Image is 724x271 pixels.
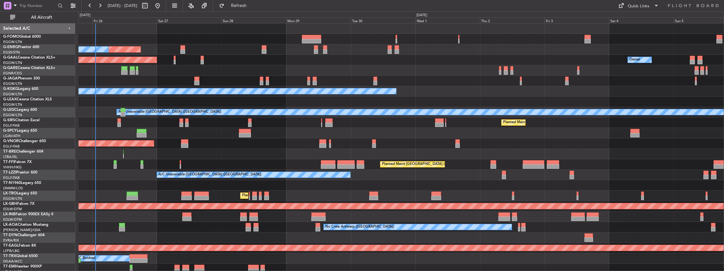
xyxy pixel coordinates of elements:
a: G-LEAXCessna Citation XLS [3,98,52,101]
a: T7-N1960Legacy 650 [3,181,41,185]
a: T7-BREChallenger 604 [3,150,43,154]
a: EGLF/FAB [3,123,20,128]
span: LX-GBH [3,202,17,206]
span: T7-LZZI [3,171,16,174]
div: Owner [629,55,640,65]
span: LX-TRO [3,192,17,195]
div: A/C Unavailable [GEOGRAPHIC_DATA] ([GEOGRAPHIC_DATA]) [118,107,221,117]
button: All Aircraft [7,12,69,22]
a: EGGW/LTN [3,92,22,97]
span: T7-EMI [3,265,16,268]
a: VHHH/HKG [3,165,22,170]
a: LFPB/LBG [3,249,20,253]
div: Thu 2 [480,17,545,23]
a: EGGW/LTN [3,196,22,201]
span: G-VNOR [3,139,19,143]
span: LX-AOA [3,223,18,227]
button: Refresh [216,1,254,11]
a: G-LEGCLegacy 600 [3,108,37,112]
a: EGGW/LTN [3,102,22,107]
a: G-FOMOGlobal 6000 [3,35,41,39]
a: T7-TRXGlobal 6500 [3,254,38,258]
a: G-GAALCessna Citation XLS+ [3,56,55,60]
a: EGSS/STN [3,50,20,55]
span: T7-EAGL [3,244,19,248]
div: Sat 27 [157,17,222,23]
a: G-JAGAPhenom 300 [3,77,40,80]
a: EGGW/LTN [3,113,22,117]
div: Planned Maint [GEOGRAPHIC_DATA] ([GEOGRAPHIC_DATA]) [242,191,342,200]
a: LX-GBHFalcon 7X [3,202,34,206]
span: G-GAAL [3,56,18,60]
span: G-LEGC [3,108,17,112]
a: EGGW/LTN [3,40,22,44]
span: G-SPCY [3,129,17,133]
span: G-GARE [3,66,18,70]
span: T7-BRE [3,150,16,154]
div: A/C Booked [75,254,95,263]
input: Trip Number [19,1,56,10]
a: LX-AOACitation Mustang [3,223,48,227]
a: EGLF/FAB [3,175,20,180]
a: EGGW/LTN [3,60,22,65]
span: G-FOMO [3,35,19,39]
a: G-SIRSCitation Excel [3,118,40,122]
a: G-GARECessna Citation XLS+ [3,66,55,70]
div: Wed 1 [415,17,480,23]
span: G-SIRS [3,118,15,122]
div: Fri 3 [545,17,609,23]
div: Tue 30 [351,17,415,23]
span: G-JAGA [3,77,18,80]
a: LX-TROLegacy 650 [3,192,37,195]
a: G-ENRGPraetor 600 [3,45,39,49]
a: EVRA/RIX [3,238,19,243]
div: [DATE] [416,13,427,18]
div: Quick Links [628,3,649,9]
div: Planned Maint [GEOGRAPHIC_DATA] ([GEOGRAPHIC_DATA]) [382,160,482,169]
a: LTBA/ISL [3,154,17,159]
div: Fri 26 [92,17,157,23]
a: T7-DYNChallenger 604 [3,233,45,237]
a: T7-FFIFalcon 7X [3,160,32,164]
div: A/C Unavailable [GEOGRAPHIC_DATA] ([GEOGRAPHIC_DATA]) [159,170,261,180]
span: All Aircraft [16,15,67,20]
div: [DATE] [80,13,91,18]
a: EGNR/CEG [3,71,22,76]
a: EDLW/DTM [3,207,22,211]
span: [DATE] - [DATE] [108,3,137,9]
div: Sat 4 [609,17,674,23]
a: DNMM/LOS [3,186,23,191]
a: LX-INBFalcon 900EX EASy II [3,212,53,216]
span: T7-DYN [3,233,17,237]
span: Refresh [226,3,252,8]
span: G-ENRG [3,45,18,49]
span: LX-INB [3,212,16,216]
a: T7-EMIHawker 900XP [3,265,42,268]
a: G-KGKGLegacy 600 [3,87,38,91]
a: [PERSON_NAME]/QSA [3,228,41,232]
a: EGGW/LTN [3,81,22,86]
a: T7-EAGLFalcon 8X [3,244,36,248]
div: Mon 29 [286,17,351,23]
a: T7-LZZIPraetor 600 [3,171,37,174]
span: T7-N1960 [3,181,21,185]
div: No Crew Antwerp ([GEOGRAPHIC_DATA]) [325,222,394,232]
a: EDLW/DTM [3,217,22,222]
a: LGAV/ATH [3,134,20,138]
div: Sun 28 [222,17,286,23]
a: DGAA/ACC [3,259,22,264]
div: Planned Maint [GEOGRAPHIC_DATA] ([GEOGRAPHIC_DATA]) [503,118,603,127]
button: Quick Links [615,1,662,11]
a: EGLF/FAB [3,144,20,149]
span: T7-FFI [3,160,14,164]
a: G-SPCYLegacy 650 [3,129,37,133]
span: G-LEAX [3,98,17,101]
a: G-VNORChallenger 650 [3,139,46,143]
span: G-KGKG [3,87,18,91]
span: T7-TRX [3,254,16,258]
